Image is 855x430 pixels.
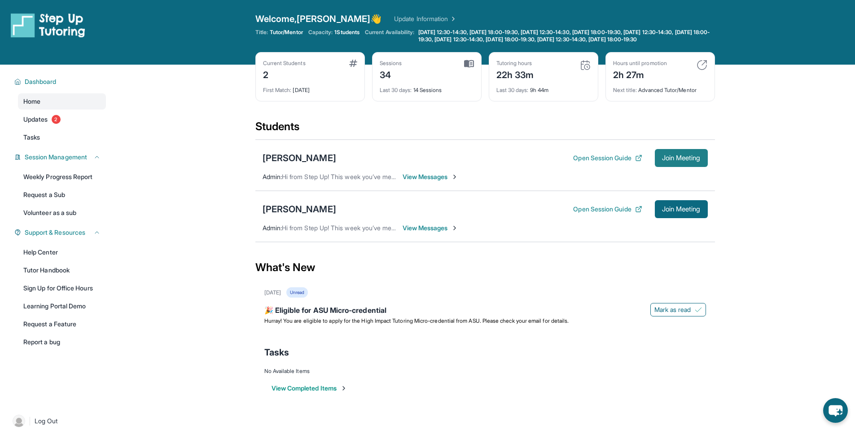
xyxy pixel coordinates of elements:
[263,152,336,164] div: [PERSON_NAME]
[380,60,402,67] div: Sessions
[264,346,289,359] span: Tasks
[264,289,281,296] div: [DATE]
[23,97,40,106] span: Home
[613,87,637,93] span: Next title :
[263,60,306,67] div: Current Students
[18,129,106,145] a: Tasks
[464,60,474,68] img: card
[662,206,701,212] span: Join Meeting
[695,306,702,313] img: Mark as read
[25,153,87,162] span: Session Management
[23,133,40,142] span: Tasks
[282,224,594,232] span: Hi from Step Up! This week you’ve met for 39 minutes and this month you’ve met for 4 hours. Happy...
[613,60,667,67] div: Hours until promotion
[394,14,457,23] a: Update Information
[403,172,459,181] span: View Messages
[650,303,706,316] button: Mark as read
[613,67,667,81] div: 2h 27m
[496,81,591,94] div: 9h 44m
[654,305,691,314] span: Mark as read
[35,417,58,426] span: Log Out
[451,173,458,180] img: Chevron-Right
[18,169,106,185] a: Weekly Progress Report
[496,67,534,81] div: 22h 33m
[255,29,268,36] span: Title:
[52,115,61,124] span: 2
[21,153,101,162] button: Session Management
[573,154,642,162] button: Open Session Guide
[25,77,57,86] span: Dashboard
[18,280,106,296] a: Sign Up for Office Hours
[655,149,708,167] button: Join Meeting
[29,416,31,426] span: |
[264,317,569,324] span: Hurray! You are eligible to apply for the High Impact Tutoring Micro-credential from ASU. Please ...
[380,67,402,81] div: 34
[286,287,308,298] div: Unread
[18,93,106,110] a: Home
[403,224,459,233] span: View Messages
[23,115,48,124] span: Updates
[18,187,106,203] a: Request a Sub
[272,384,347,393] button: View Completed Items
[270,29,303,36] span: Tutor/Mentor
[496,60,534,67] div: Tutoring hours
[655,200,708,218] button: Join Meeting
[697,60,707,70] img: card
[349,60,357,67] img: card
[264,305,706,317] div: 🎉 Eligible for ASU Micro-credential
[25,228,85,237] span: Support & Resources
[496,87,529,93] span: Last 30 days :
[264,368,706,375] div: No Available Items
[18,298,106,314] a: Learning Portal Demo
[380,87,412,93] span: Last 30 days :
[334,29,360,36] span: 1 Students
[662,155,701,161] span: Join Meeting
[255,248,715,287] div: What's New
[263,81,357,94] div: [DATE]
[18,205,106,221] a: Volunteer as a sub
[365,29,414,43] span: Current Availability:
[263,67,306,81] div: 2
[417,29,715,43] a: [DATE] 12:30-14:30, [DATE] 18:00-19:30, [DATE] 12:30-14:30, [DATE] 18:00-19:30, [DATE] 12:30-14:3...
[18,334,106,350] a: Report a bug
[255,119,715,139] div: Students
[255,13,382,25] span: Welcome, [PERSON_NAME] 👋
[21,77,101,86] button: Dashboard
[263,224,282,232] span: Admin :
[263,87,292,93] span: First Match :
[11,13,85,38] img: logo
[263,173,282,180] span: Admin :
[282,173,590,180] span: Hi from Step Up! This week you’ve met for 0 minutes and this month you’ve met for 6 hours. Happy ...
[380,81,474,94] div: 14 Sessions
[418,29,713,43] span: [DATE] 12:30-14:30, [DATE] 18:00-19:30, [DATE] 12:30-14:30, [DATE] 18:00-19:30, [DATE] 12:30-14:3...
[451,224,458,232] img: Chevron-Right
[21,228,101,237] button: Support & Resources
[18,316,106,332] a: Request a Feature
[308,29,333,36] span: Capacity:
[18,262,106,278] a: Tutor Handbook
[448,14,457,23] img: Chevron Right
[263,203,336,215] div: [PERSON_NAME]
[823,398,848,423] button: chat-button
[573,205,642,214] button: Open Session Guide
[18,111,106,127] a: Updates2
[18,244,106,260] a: Help Center
[613,81,707,94] div: Advanced Tutor/Mentor
[580,60,591,70] img: card
[13,415,25,427] img: user-img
